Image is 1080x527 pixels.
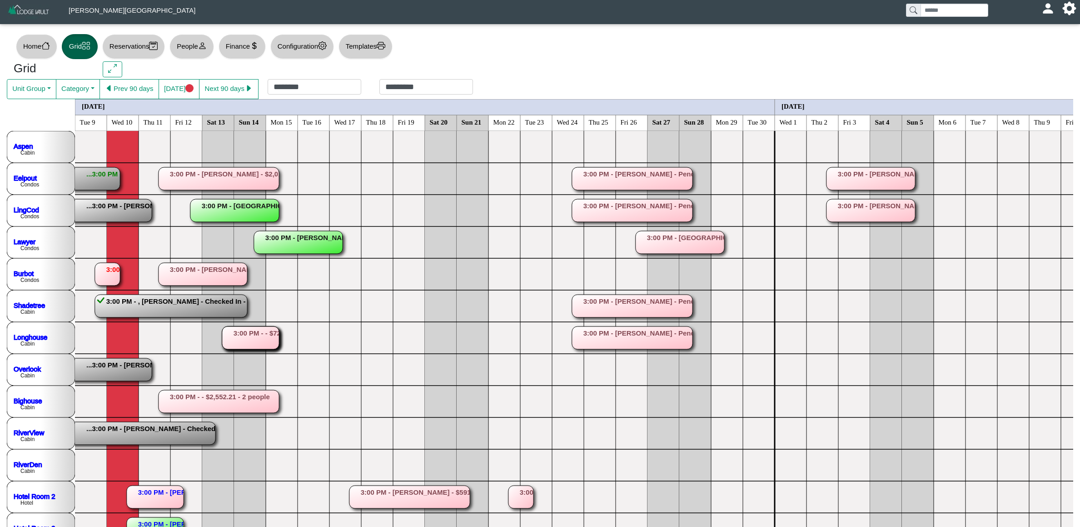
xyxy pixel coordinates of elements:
[20,213,39,220] text: Condos
[971,118,986,125] text: Tue 7
[652,118,671,125] text: Sat 27
[14,492,55,500] a: Hotel Room 2
[20,468,35,474] text: Cabin
[144,118,163,125] text: Thu 11
[493,118,515,125] text: Mon 22
[62,34,98,59] button: Gridgrid
[82,41,90,50] svg: grid
[379,79,473,95] input: Check out
[781,102,805,110] text: [DATE]
[56,79,100,99] button: Category
[102,34,165,59] button: Reservationscalendar2 check
[7,79,56,99] button: Unit Group
[270,34,334,59] button: Configurationgear
[20,341,35,347] text: Cabin
[14,333,47,341] a: Longhouse
[907,118,923,125] text: Sun 5
[20,500,33,506] text: Hotel
[1045,5,1051,12] svg: person fill
[780,118,797,125] text: Wed 1
[14,301,45,309] a: Shadetree
[149,41,158,50] svg: calendar2 check
[14,237,35,245] a: Lawyer
[1034,118,1050,125] text: Thu 9
[105,84,114,93] svg: caret left fill
[219,34,266,59] button: Financecurrency dollar
[557,118,578,125] text: Wed 24
[20,404,35,411] text: Cabin
[430,118,448,125] text: Sat 20
[20,436,35,442] text: Cabin
[14,61,89,76] h3: Grid
[398,118,414,125] text: Fri 19
[14,460,42,468] a: RiverDen
[16,34,57,59] button: Homehouse
[100,79,159,99] button: caret left fillPrev 90 days
[199,79,259,99] button: Next 90 dayscaret right fill
[875,118,890,125] text: Sat 4
[1002,118,1020,125] text: Wed 8
[20,181,39,188] text: Condos
[621,118,637,125] text: Fri 26
[239,118,259,125] text: Sun 14
[525,118,544,125] text: Tue 23
[250,41,259,50] svg: currency dollar
[338,34,393,59] button: Templatesprinter
[20,277,39,283] text: Condos
[14,397,42,404] a: Bighouse
[716,118,737,125] text: Mon 29
[103,61,122,78] button: arrows angle expand
[303,118,322,125] text: Tue 16
[748,118,767,125] text: Tue 30
[20,309,35,315] text: Cabin
[14,206,39,213] a: LingCod
[14,365,41,372] a: Overlook
[811,118,827,125] text: Thu 2
[14,142,33,150] a: Aspen
[318,41,327,50] svg: gear
[159,79,199,99] button: [DATE]circle fill
[7,4,50,20] img: Z
[207,118,225,125] text: Sat 13
[108,64,117,73] svg: arrows angle expand
[939,118,957,125] text: Mon 6
[20,245,39,251] text: Condos
[334,118,355,125] text: Wed 17
[112,118,133,125] text: Wed 10
[377,41,385,50] svg: printer
[169,34,214,59] button: Peopleperson
[271,118,292,125] text: Mon 15
[185,84,194,93] svg: circle fill
[20,150,35,156] text: Cabin
[1066,5,1073,12] svg: gear fill
[366,118,386,125] text: Thu 18
[910,6,917,14] svg: search
[80,118,95,125] text: Tue 9
[244,84,253,93] svg: caret right fill
[843,118,856,125] text: Fri 3
[14,269,34,277] a: Burbot
[175,118,192,125] text: Fri 12
[41,41,50,50] svg: house
[589,118,608,125] text: Thu 25
[14,428,44,436] a: RiverView
[684,118,704,125] text: Sun 28
[20,372,35,379] text: Cabin
[14,174,37,181] a: Eelpout
[268,79,361,95] input: Check in
[198,41,207,50] svg: person
[82,102,105,110] text: [DATE]
[462,118,482,125] text: Sun 21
